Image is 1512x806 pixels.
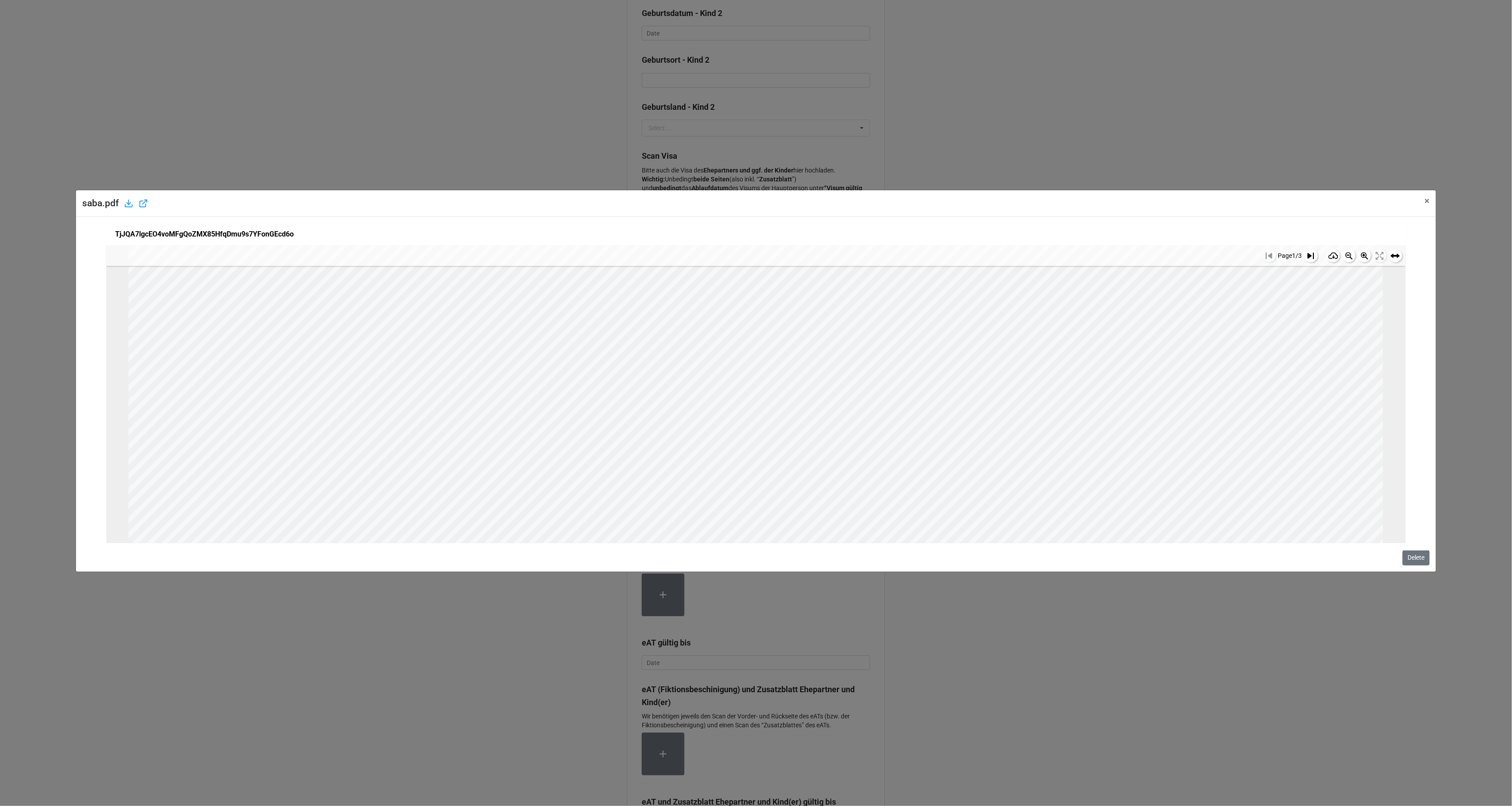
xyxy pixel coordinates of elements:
span: ير [706,494,720,511]
span: ا [1212,494,1218,511]
span: ه [1222,494,1242,511]
span: لا [1293,425,1307,444]
span: ر [1216,494,1222,511]
span: س [718,494,743,511]
span: د [580,494,593,511]
span: و [529,494,540,511]
div: TjJQA7lgcEO4voMFgQoZMX85HfqDmu9s7YFonGEcd6o [115,229,1397,240]
span: ن [640,494,649,511]
span: × [1425,196,1430,206]
span: ب [1132,494,1141,511]
span: saba.pdf [82,196,119,211]
span: ن [1199,494,1217,511]
span: م [735,494,754,511]
span: 2 [693,494,703,511]
span: ت [652,494,661,511]
span: ح [242,302,258,321]
span: خ [1306,425,1322,444]
span: ف [256,302,270,321]
span: 1 [1253,494,1258,511]
span: ه [1180,494,1198,511]
span: و [571,494,581,511]
span: ا [647,494,653,511]
span: ص [1274,425,1296,444]
span: م [1290,494,1309,511]
span: س [1240,425,1268,444]
span: ص [266,302,288,321]
span: 1 [222,302,227,321]
span: - [1242,494,1251,511]
span: ز [207,302,213,321]
span: س [555,494,579,511]
span: ه [593,494,611,511]
span: 3 [188,302,203,321]
span: ا [1144,494,1151,511]
span: ر [1222,425,1230,444]
span: ل [1109,494,1128,511]
span: ب [634,494,643,511]
span: د [539,494,552,511]
span: - [682,494,691,511]
span: س [1273,494,1298,511]
span: س [658,494,682,511]
span: ل [611,494,630,511]
span: ف [1230,425,1244,444]
span: ت [1149,494,1159,511]
span: ه [231,302,251,321]
span: ل [549,494,557,511]
div: Page 1 / 3 [1278,251,1302,261]
span: ف [508,494,529,511]
span: و [624,494,635,511]
span: ير [1261,494,1276,511]
button: Delete [1403,550,1430,565]
span: ه [1263,425,1284,444]
span: [DOMAIN_NAME] [685,302,838,321]
span: ن [1139,494,1147,511]
span: ا [213,302,220,321]
span: س [1156,494,1180,511]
